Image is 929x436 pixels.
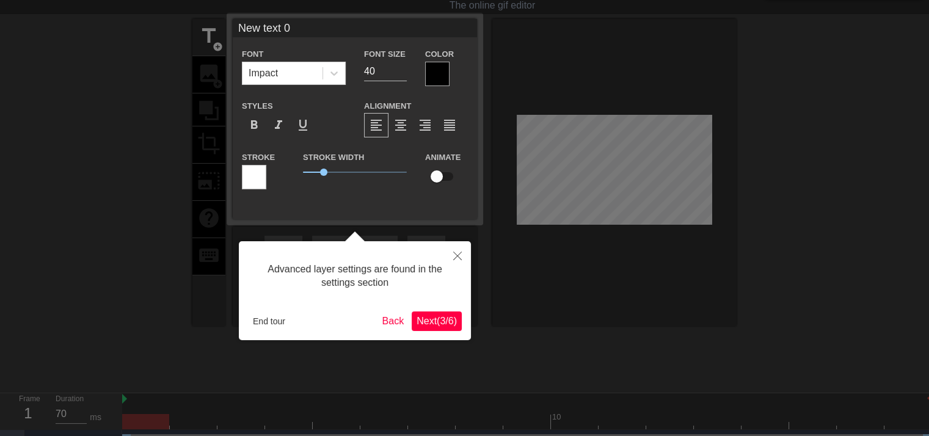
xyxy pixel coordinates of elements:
[377,311,409,331] button: Back
[248,250,462,302] div: Advanced layer settings are found in the settings section
[444,241,471,269] button: Close
[417,316,457,326] span: Next ( 3 / 6 )
[412,311,462,331] button: Next
[248,312,290,330] button: End tour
